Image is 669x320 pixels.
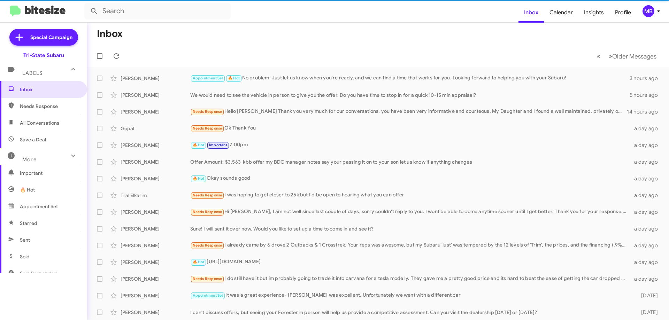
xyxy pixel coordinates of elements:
div: [PERSON_NAME] [121,209,190,216]
span: Needs Response [193,210,222,214]
span: Important [20,170,79,177]
a: Profile [609,2,637,23]
div: a day ago [630,259,663,266]
div: a day ago [630,125,663,132]
span: Sent [20,236,30,243]
span: Needs Response [193,243,222,248]
span: Labels [22,70,43,76]
span: Starred [20,220,37,227]
div: [URL][DOMAIN_NAME] [190,258,630,266]
div: I already came by & drove 2 Outbacks & 1 Crosstrek. Your reps was awesome, but my Subaru 'lust' w... [190,241,630,249]
div: 5 hours ago [630,92,663,99]
span: Save a Deal [20,136,46,143]
div: Gopal [121,125,190,132]
div: a day ago [630,175,663,182]
span: Inbox [20,86,79,93]
div: a day ago [630,209,663,216]
span: 🔥 Hot [193,143,205,147]
a: Special Campaign [9,29,78,46]
div: a day ago [630,225,663,232]
nav: Page navigation example [593,49,661,63]
div: I can't discuss offers, but seeing your Forester in person will help us provide a competitive ass... [190,309,630,316]
div: [DATE] [630,292,663,299]
span: Special Campaign [30,34,72,41]
div: [PERSON_NAME] [121,142,190,149]
div: No problem! Just let us know when you're ready, and we can find a time that works for you. Lookin... [190,74,630,82]
div: [DATE] [630,309,663,316]
div: Tilal Elkarim [121,192,190,199]
span: Appointment Set [193,293,223,298]
div: [PERSON_NAME] [121,275,190,282]
span: Older Messages [612,53,656,60]
span: 🔥 Hot [193,176,205,181]
div: a day ago [630,275,663,282]
span: « [597,52,600,61]
div: Tri-State Subaru [23,52,64,59]
a: Insights [578,2,609,23]
div: 14 hours ago [627,108,663,115]
div: a day ago [630,192,663,199]
span: 🔥 Hot [228,76,240,80]
input: Search [84,3,231,19]
span: Sold [20,253,30,260]
div: Hi [PERSON_NAME], I am not well since last couple of days, sorry couldn't reply to you. I wont be... [190,208,630,216]
div: We would need to see the vehicle in person to give you the offer. Do you have time to stop in for... [190,92,630,99]
div: 7:00pm [190,141,630,149]
span: » [608,52,612,61]
div: MB [643,5,654,17]
div: a day ago [630,142,663,149]
div: a day ago [630,242,663,249]
a: Calendar [544,2,578,23]
a: Inbox [518,2,544,23]
span: Needs Response [20,103,79,110]
div: Ok Thank You [190,124,630,132]
div: [PERSON_NAME] [121,75,190,82]
span: Needs Response [193,276,222,281]
div: Hello [PERSON_NAME] Thank you very much for our conversations, you have been very informative and... [190,108,627,116]
span: Needs Response [193,193,222,197]
div: 3 hours ago [630,75,663,82]
div: [PERSON_NAME] [121,309,190,316]
button: Previous [592,49,605,63]
span: All Conversations [20,119,59,126]
span: Important [209,143,227,147]
div: [PERSON_NAME] [121,259,190,266]
div: [PERSON_NAME] [121,225,190,232]
span: 🔥 Hot [193,260,205,264]
span: Appointment Set [193,76,223,80]
div: [PERSON_NAME] [121,242,190,249]
span: More [22,156,37,163]
div: [PERSON_NAME] [121,108,190,115]
div: Sure! I will sent it over now. Would you like to set up a time to come in and see it? [190,225,630,232]
div: [PERSON_NAME] [121,175,190,182]
div: I do still have it but im probably going to trade it into carvana for a tesla model y. They gave ... [190,275,630,283]
div: [PERSON_NAME] [121,92,190,99]
span: Sold Responded [20,270,57,277]
div: Okay sounds good [190,174,630,182]
div: I was hoping to get closer to 25k but I'd be open to hearing what you can offer [190,191,630,199]
button: Next [604,49,661,63]
div: [PERSON_NAME] [121,292,190,299]
div: [PERSON_NAME] [121,158,190,165]
h1: Inbox [97,28,123,39]
button: MB [637,5,661,17]
span: Needs Response [193,109,222,114]
span: Appointment Set [20,203,58,210]
div: Offer Amount: $3,563 kbb offer my BDC manager notes say your passing it on to your son let us kno... [190,158,630,165]
span: Needs Response [193,126,222,131]
div: a day ago [630,158,663,165]
div: It was a great experience- [PERSON_NAME] was excellent. Unfortunately we went with a different car [190,291,630,299]
span: 🔥 Hot [20,186,35,193]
